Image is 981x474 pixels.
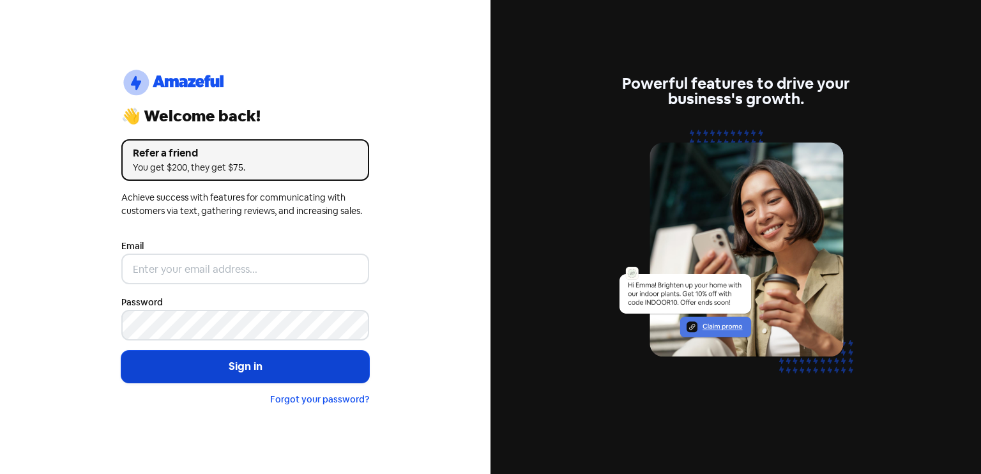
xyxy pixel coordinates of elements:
[121,254,369,284] input: Enter your email address...
[612,76,860,107] div: Powerful features to drive your business's growth.
[121,191,369,218] div: Achieve success with features for communicating with customers via text, gathering reviews, and i...
[121,296,163,309] label: Password
[270,394,369,405] a: Forgot your password?
[121,240,144,253] label: Email
[133,161,358,174] div: You get $200, they get $75.
[612,122,860,397] img: text-marketing
[133,146,358,161] div: Refer a friend
[121,109,369,124] div: 👋 Welcome back!
[121,351,369,383] button: Sign in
